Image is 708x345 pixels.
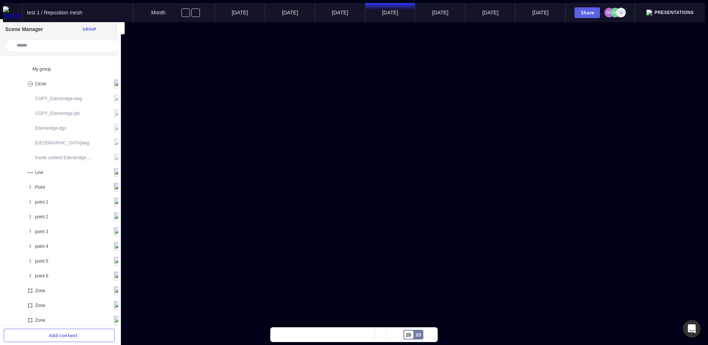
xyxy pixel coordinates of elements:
[151,10,166,16] span: Month
[655,10,694,15] span: Presentations
[315,3,365,22] mapp-timeline-period: [DATE]
[27,10,82,16] span: test 1 / Reposition mesh
[683,320,701,338] div: Open Intercom Messenger
[607,11,612,15] text: NK
[575,7,600,18] button: Share
[515,3,565,22] mapp-timeline-period: [DATE]
[465,3,515,22] mapp-timeline-period: [DATE]
[365,3,415,22] mapp-timeline-period: [DATE]
[3,6,22,19] img: sensat
[265,3,315,22] mapp-timeline-period: [DATE]
[415,3,465,22] mapp-timeline-period: [DATE]
[215,3,265,22] mapp-timeline-period: [DATE]
[646,10,652,16] img: presentation.svg
[578,10,597,15] div: Share
[616,8,626,17] div: +1
[612,11,618,15] text: NK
